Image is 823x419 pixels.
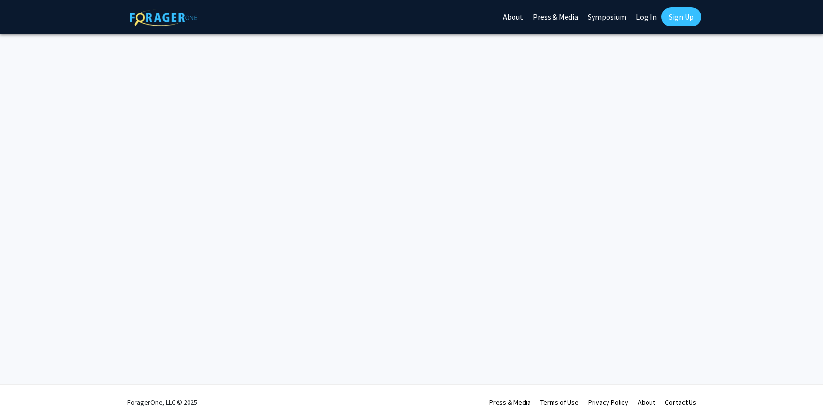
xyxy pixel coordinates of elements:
a: Press & Media [489,398,531,406]
a: About [638,398,655,406]
a: Sign Up [661,7,701,26]
img: ForagerOne Logo [130,9,197,26]
a: Terms of Use [540,398,579,406]
a: Contact Us [665,398,696,406]
a: Privacy Policy [588,398,628,406]
div: ForagerOne, LLC © 2025 [127,385,197,419]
